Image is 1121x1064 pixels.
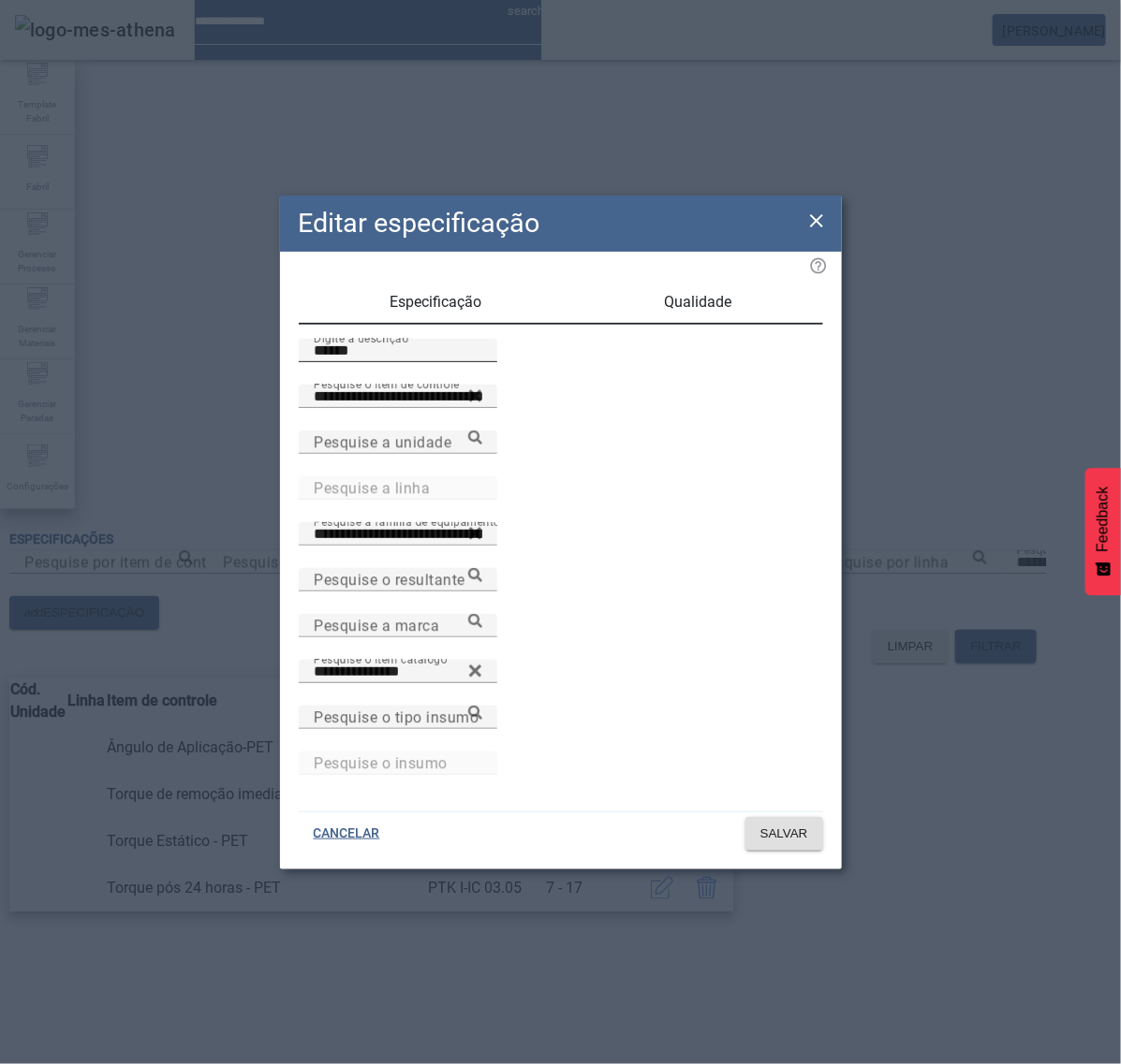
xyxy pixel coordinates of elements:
[314,707,482,729] input: Number
[314,377,460,390] mat-label: Pesquise o item de controle
[760,824,808,843] span: SALVAR
[299,203,540,243] h2: Editar especificação
[314,331,408,344] mat-label: Digite a descrição
[314,431,482,454] input: Number
[314,824,380,843] span: CANCELAR
[1085,468,1121,595] button: Feedback - Mostrar pesquisa
[314,752,482,775] input: Number
[314,617,439,634] mat-label: Pesquise a marca
[745,817,823,851] button: SALVAR
[314,386,482,408] input: Number
[314,754,448,772] mat-label: Pesquise o insumo
[314,615,482,637] input: Number
[390,295,481,310] span: Especificação
[1095,487,1112,552] span: Feedback
[314,569,482,591] input: Number
[314,661,482,683] input: Number
[314,515,500,528] mat-label: Pesquise a família de equipamento
[664,295,731,310] span: Qualidade
[314,571,465,589] mat-label: Pesquise o resultante
[299,817,395,851] button: CANCELAR
[314,652,448,665] mat-label: Pesquise o item catálogo
[314,708,479,726] mat-label: Pesquise o tipo insumo
[314,479,430,497] mat-label: Pesquise a linha
[314,477,482,500] input: Number
[314,523,482,546] input: Number
[314,433,451,451] mat-label: Pesquise a unidade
